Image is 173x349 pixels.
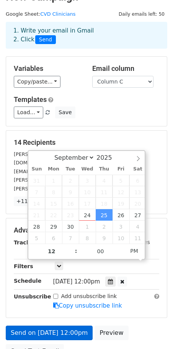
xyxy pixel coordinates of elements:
[53,278,100,285] span: [DATE] 12:00pm
[96,167,113,172] span: Thu
[129,232,146,244] span: October 11, 2025
[129,221,146,232] span: October 4, 2025
[61,292,117,300] label: Add unsubscribe link
[45,209,62,221] span: September 22, 2025
[96,221,113,232] span: October 2, 2025
[96,175,113,186] span: September 4, 2025
[79,186,96,198] span: September 10, 2025
[96,198,113,209] span: September 18, 2025
[45,232,62,244] span: October 6, 2025
[40,11,75,17] a: CVD Clinicians
[14,177,139,192] small: [PERSON_NAME][EMAIL_ADDRESS][PERSON_NAME][PERSON_NAME][DOMAIN_NAME]
[113,175,129,186] span: September 5, 2025
[14,278,41,284] strong: Schedule
[6,326,93,340] a: Send on [DATE] 12:00pm
[14,138,159,147] h5: 14 Recipients
[113,209,129,221] span: September 26, 2025
[135,312,173,349] iframe: Chat Widget
[62,175,79,186] span: September 2, 2025
[129,167,146,172] span: Sat
[55,107,75,118] button: Save
[95,326,128,340] a: Preview
[14,76,60,88] a: Copy/paste...
[28,244,75,259] input: Hour
[45,198,62,209] span: September 15, 2025
[116,11,167,17] a: Daily emails left: 50
[92,64,159,73] h5: Email column
[129,186,146,198] span: September 13, 2025
[28,167,45,172] span: Sun
[28,175,45,186] span: August 31, 2025
[45,221,62,232] span: September 29, 2025
[14,226,159,234] h5: Advanced
[28,186,45,198] span: September 7, 2025
[75,243,77,259] span: :
[14,95,47,103] a: Templates
[113,232,129,244] span: October 10, 2025
[129,209,146,221] span: September 27, 2025
[62,167,79,172] span: Tue
[79,232,96,244] span: October 8, 2025
[120,238,150,246] label: UTM Codes
[95,154,122,161] input: Year
[113,221,129,232] span: October 3, 2025
[28,221,45,232] span: September 28, 2025
[45,167,62,172] span: Mon
[45,186,62,198] span: September 8, 2025
[62,198,79,209] span: September 16, 2025
[124,243,145,259] span: Click to toggle
[79,175,96,186] span: September 3, 2025
[79,209,96,221] span: September 24, 2025
[62,186,79,198] span: September 9, 2025
[14,169,99,174] small: [EMAIL_ADDRESS][DOMAIN_NAME]
[14,64,81,73] h5: Variables
[129,175,146,186] span: September 6, 2025
[14,239,39,246] strong: Tracking
[96,209,113,221] span: September 25, 2025
[14,197,46,206] a: +11 more
[129,198,146,209] span: September 20, 2025
[62,209,79,221] span: September 23, 2025
[79,198,96,209] span: September 17, 2025
[79,221,96,232] span: October 1, 2025
[113,198,129,209] span: September 19, 2025
[28,232,45,244] span: October 5, 2025
[28,198,45,209] span: September 14, 2025
[45,175,62,186] span: September 1, 2025
[6,11,75,17] small: Google Sheet:
[113,167,129,172] span: Fri
[35,35,56,44] span: Send
[79,167,96,172] span: Wed
[96,186,113,198] span: September 11, 2025
[14,263,33,269] strong: Filters
[14,151,139,166] small: [PERSON_NAME][EMAIL_ADDRESS][PERSON_NAME][DOMAIN_NAME]
[116,10,167,18] span: Daily emails left: 50
[62,232,79,244] span: October 7, 2025
[28,209,45,221] span: September 21, 2025
[113,186,129,198] span: September 12, 2025
[53,302,122,309] a: Copy unsubscribe link
[77,244,124,259] input: Minute
[8,26,165,44] div: 1. Write your email in Gmail 2. Click
[14,107,43,118] a: Load...
[62,221,79,232] span: September 30, 2025
[96,232,113,244] span: October 9, 2025
[14,293,51,300] strong: Unsubscribe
